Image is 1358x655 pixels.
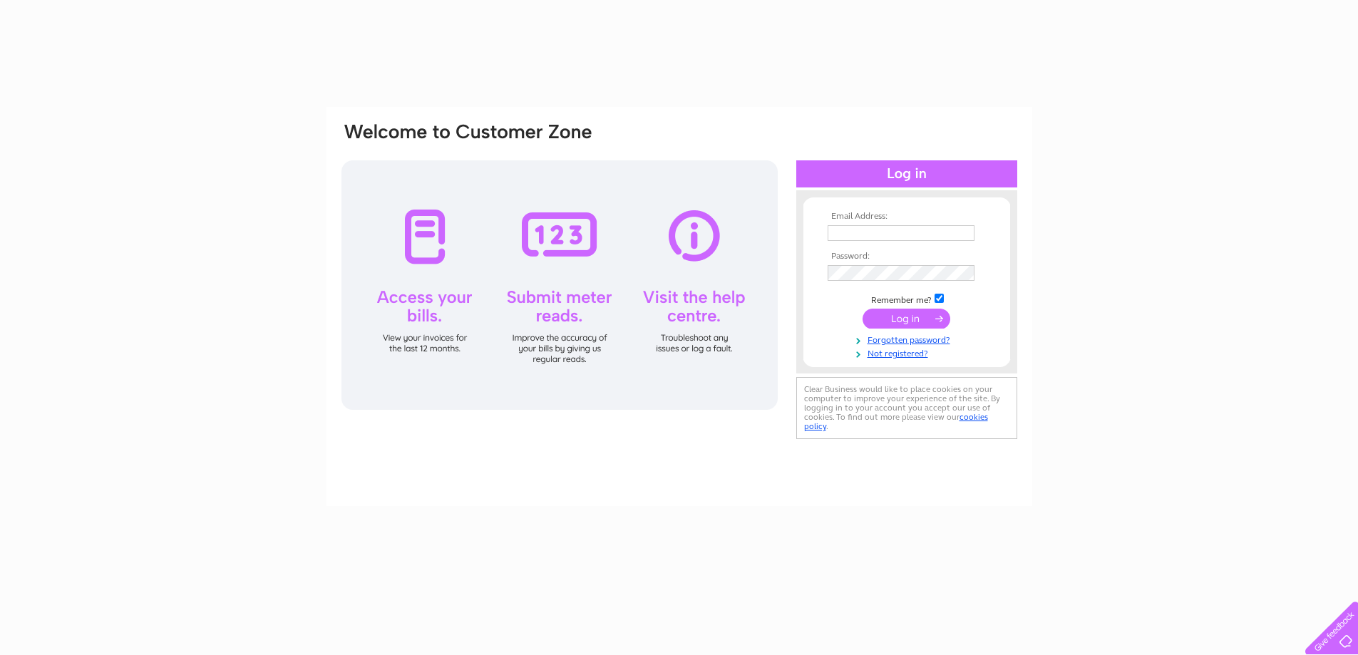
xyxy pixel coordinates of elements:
[863,309,950,329] input: Submit
[804,412,988,431] a: cookies policy
[828,346,989,359] a: Not registered?
[824,212,989,222] th: Email Address:
[824,292,989,306] td: Remember me?
[824,252,989,262] th: Password:
[796,377,1017,439] div: Clear Business would like to place cookies on your computer to improve your experience of the sit...
[828,332,989,346] a: Forgotten password?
